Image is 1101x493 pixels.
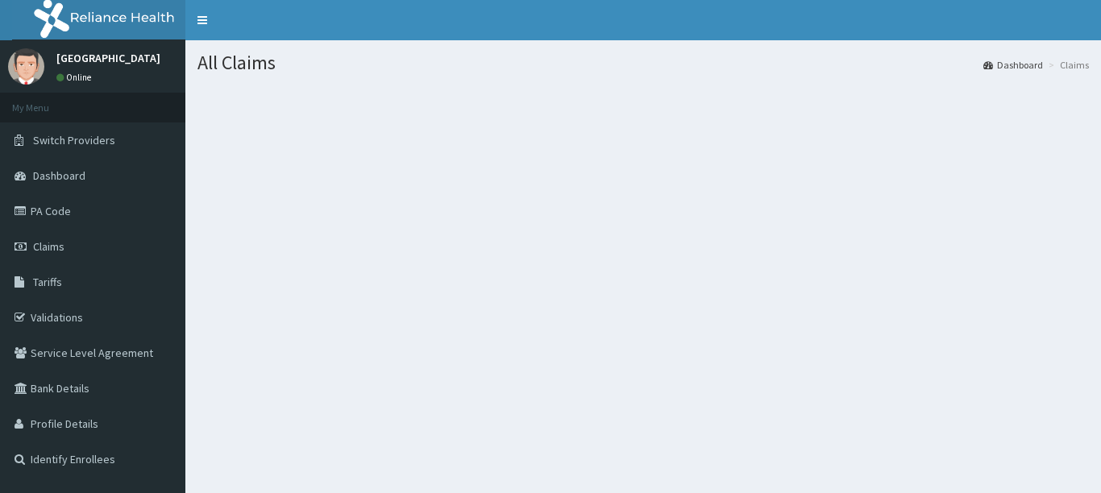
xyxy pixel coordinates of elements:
[33,239,64,254] span: Claims
[197,52,1089,73] h1: All Claims
[8,48,44,85] img: User Image
[983,58,1043,72] a: Dashboard
[33,168,85,183] span: Dashboard
[56,72,95,83] a: Online
[33,133,115,147] span: Switch Providers
[1045,58,1089,72] li: Claims
[56,52,160,64] p: [GEOGRAPHIC_DATA]
[33,275,62,289] span: Tariffs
